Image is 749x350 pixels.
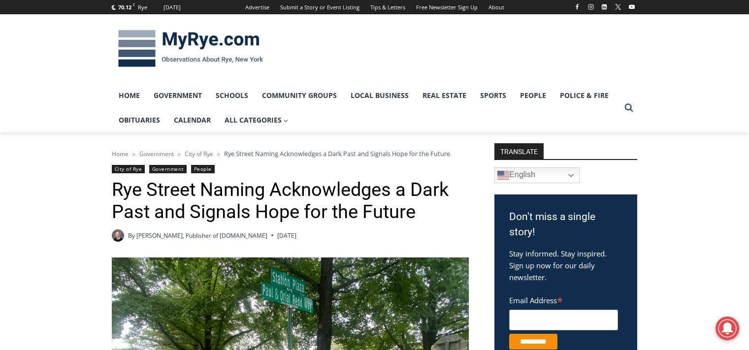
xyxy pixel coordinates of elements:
h1: Rye Street Naming Acknowledges a Dark Past and Signals Hope for the Future [112,179,469,223]
a: Police & Fire [553,83,616,108]
a: English [494,167,580,183]
a: City of Rye [112,165,145,173]
a: Community Groups [255,83,344,108]
a: YouTube [626,1,638,13]
time: [DATE] [277,231,296,240]
a: Government [149,165,187,173]
a: Obituaries [112,108,167,132]
span: F [133,2,135,7]
img: MyRye.com [112,23,269,74]
span: By [128,231,135,240]
a: Local Business [344,83,416,108]
a: Linkedin [598,1,610,13]
a: Real Estate [416,83,473,108]
span: 70.12 [118,3,131,11]
a: Author image [112,229,124,242]
nav: Breadcrumbs [112,149,469,159]
span: > [217,151,220,158]
a: Schools [209,83,255,108]
label: Email Address [509,290,618,308]
a: Government [147,83,209,108]
a: All Categories [218,108,295,132]
a: X [612,1,624,13]
h3: Don't miss a single story! [509,209,622,240]
a: Facebook [571,1,583,13]
a: Home [112,83,147,108]
span: > [178,151,181,158]
button: View Search Form [620,99,638,117]
p: Stay informed. Stay inspired. Sign up now for our daily newsletter. [509,248,622,283]
nav: Primary Navigation [112,83,620,133]
span: All Categories [225,115,289,126]
a: City of Rye [185,150,213,158]
a: Home [112,150,129,158]
a: Government [139,150,174,158]
a: People [191,165,215,173]
a: People [513,83,553,108]
span: > [132,151,135,158]
img: en [497,169,509,181]
div: Rye [138,3,147,12]
a: Instagram [585,1,597,13]
a: Calendar [167,108,218,132]
strong: TRANSLATE [494,143,544,159]
span: Rye Street Naming Acknowledges a Dark Past and Signals Hope for the Future [224,149,450,158]
div: [DATE] [163,3,181,12]
a: [PERSON_NAME], Publisher of [DOMAIN_NAME] [136,231,267,240]
a: Sports [473,83,513,108]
